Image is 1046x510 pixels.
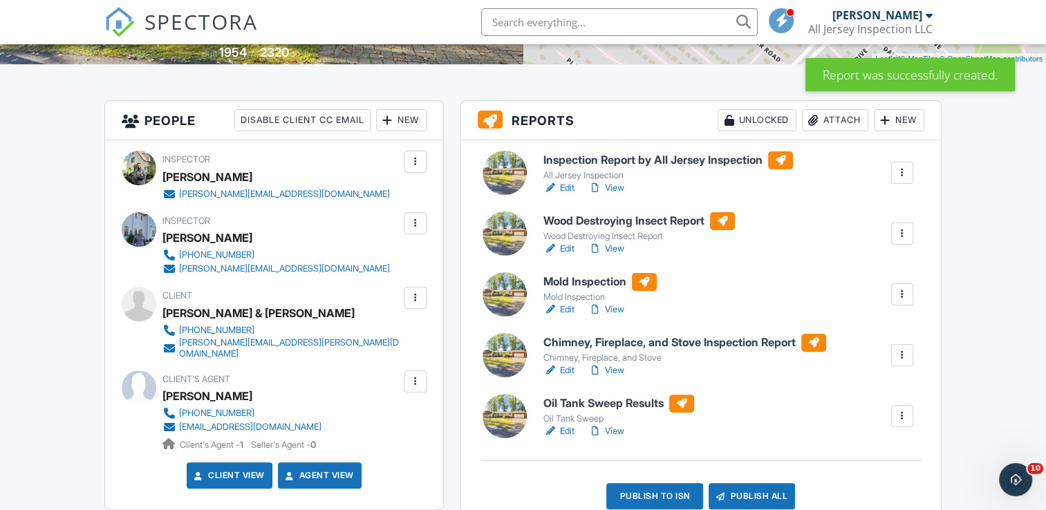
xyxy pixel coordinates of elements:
a: Oil Tank Sweep Results Oil Tank Sweep [543,395,694,425]
div: Publish to ISN [606,483,703,509]
div: [PERSON_NAME] [832,8,922,22]
span: Built [202,48,217,59]
div: Oil Tank Sweep [543,413,694,424]
a: View [588,181,624,195]
a: Edit [543,303,575,317]
div: Attach [802,109,868,131]
div: Chimney, Fireplace, and Stove [543,352,826,363]
div: [PERSON_NAME][EMAIL_ADDRESS][PERSON_NAME][DOMAIN_NAME] [179,337,400,359]
div: Publish All [709,483,795,509]
div: [PERSON_NAME][EMAIL_ADDRESS][DOMAIN_NAME] [179,263,390,274]
strong: 0 [310,440,316,450]
div: Mold Inspection [543,292,657,303]
span: 10 [1027,463,1043,474]
a: Edit [543,363,575,377]
a: [PERSON_NAME] [162,386,252,406]
div: [EMAIL_ADDRESS][DOMAIN_NAME] [179,422,321,433]
a: [PHONE_NUMBER] [162,323,400,337]
h6: Inspection Report by All Jersey Inspection [543,151,793,169]
a: [PHONE_NUMBER] [162,248,390,262]
span: Client [162,290,192,301]
span: Inspector [162,154,210,164]
span: sq. ft. [291,48,310,59]
iframe: Intercom live chat [999,463,1032,496]
div: Report was successfully created. [805,58,1015,91]
div: [PERSON_NAME] [162,167,252,187]
span: Seller's Agent - [251,440,316,450]
div: All Jersey Inspection [543,170,793,181]
div: [PHONE_NUMBER] [179,325,254,336]
div: Unlocked [718,109,796,131]
a: View [588,424,624,438]
a: View [588,363,624,377]
a: SPECTORA [104,19,258,48]
a: [PERSON_NAME][EMAIL_ADDRESS][DOMAIN_NAME] [162,187,390,201]
a: View [588,242,624,256]
a: Mold Inspection Mold Inspection [543,273,657,303]
h6: Chimney, Fireplace, and Stove Inspection Report [543,334,826,352]
div: New [874,109,924,131]
a: Agent View [283,469,354,482]
a: Client View [192,469,265,482]
div: [PHONE_NUMBER] [179,408,254,419]
div: [PERSON_NAME] & [PERSON_NAME] [162,303,355,323]
a: [PERSON_NAME][EMAIL_ADDRESS][DOMAIN_NAME] [162,262,390,276]
a: Chimney, Fireplace, and Stove Inspection Report Chimney, Fireplace, and Stove [543,334,826,364]
span: Client's Agent [162,374,230,384]
div: New [376,109,427,131]
a: [PERSON_NAME][EMAIL_ADDRESS][PERSON_NAME][DOMAIN_NAME] [162,337,400,359]
div: Disable Client CC Email [234,109,371,131]
div: All Jersey Inspection LLC [808,22,933,36]
a: Edit [543,424,575,438]
a: [EMAIL_ADDRESS][DOMAIN_NAME] [162,420,321,434]
a: Wood Destroying Insect Report Wood Destroying Insect Report [543,212,735,243]
h6: Mold Inspection [543,273,657,291]
span: Client's Agent - [180,440,245,450]
div: [PERSON_NAME] [162,227,252,248]
div: [PHONE_NUMBER] [179,249,254,261]
strong: 1 [240,440,243,450]
input: Search everything... [481,8,758,36]
h6: Oil Tank Sweep Results [543,395,694,413]
div: 2320 [260,45,289,59]
span: SPECTORA [144,7,258,36]
a: Inspection Report by All Jersey Inspection All Jersey Inspection [543,151,793,182]
a: [PHONE_NUMBER] [162,406,321,420]
h3: Reports [461,101,941,140]
h3: People [105,101,442,140]
div: Wood Destroying Insect Report [543,231,735,242]
h6: Wood Destroying Insect Report [543,212,735,230]
a: View [588,303,624,317]
img: The Best Home Inspection Software - Spectora [104,7,135,37]
div: [PERSON_NAME][EMAIL_ADDRESS][DOMAIN_NAME] [179,189,390,200]
a: Edit [543,242,575,256]
a: Edit [543,181,575,195]
div: 1954 [219,45,247,59]
span: Inspector [162,216,210,226]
